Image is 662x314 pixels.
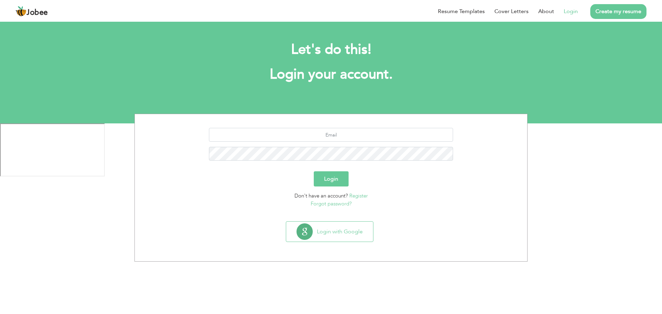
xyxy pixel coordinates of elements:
a: Register [349,192,368,199]
a: Login [564,7,578,16]
a: About [538,7,554,16]
span: Jobee [27,9,48,17]
img: jobee.io [16,6,27,17]
button: Login with Google [286,222,373,242]
input: Email [209,128,453,142]
a: Create my resume [590,4,646,19]
h1: Login your account. [145,65,517,83]
button: Login [314,171,349,186]
a: Forgot password? [311,200,352,207]
a: Resume Templates [438,7,485,16]
h2: Let's do this! [145,41,517,59]
span: Don't have an account? [294,192,348,199]
a: Cover Letters [494,7,529,16]
a: Jobee [16,6,48,17]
